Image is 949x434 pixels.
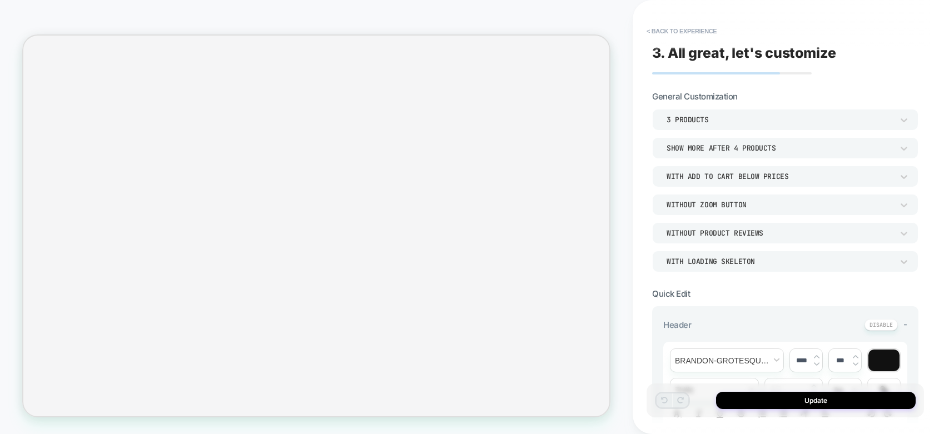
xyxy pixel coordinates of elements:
div: Without Product Reviews [667,228,893,238]
div: WITH LOADING SKELETON [667,257,893,266]
span: Quick Edit [652,288,690,299]
div: Without Zoom Button [667,200,893,209]
span: fontWeight [670,378,758,401]
img: up [853,355,858,359]
img: down [814,362,819,366]
img: down [853,362,858,366]
button: Update [716,392,916,409]
span: transform [829,378,861,401]
span: font [670,349,783,372]
div: 3 Products [667,115,893,124]
div: Show more after 4 Products [667,143,893,153]
div: With add to cart below prices [667,172,893,181]
img: up [814,355,819,359]
span: - [903,319,907,330]
span: Header [663,320,691,330]
span: General Customization [652,91,738,102]
span: 3. All great, let's customize [652,44,836,61]
button: < Back to experience [641,22,722,40]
